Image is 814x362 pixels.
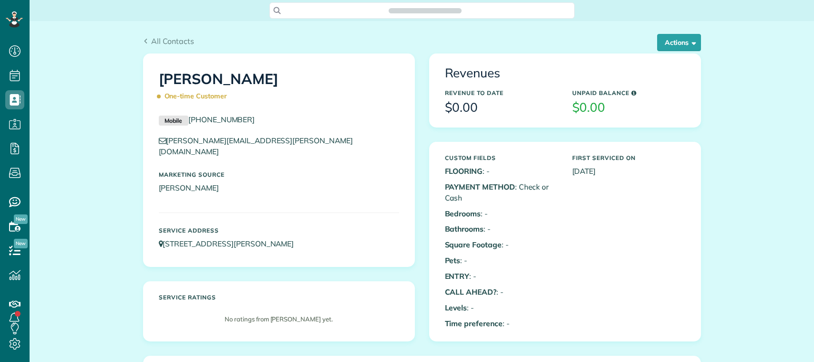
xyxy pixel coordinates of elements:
small: Mobile [159,116,188,126]
p: : - [445,166,558,177]
p: : - [445,302,558,313]
span: New [14,239,28,248]
span: New [14,214,28,224]
p: [DATE] [572,166,685,177]
p: : Check or Cash [445,181,558,203]
h3: Revenues [445,66,685,80]
h1: [PERSON_NAME] [159,71,399,105]
h5: Custom Fields [445,155,558,161]
h3: $0.00 [445,101,558,115]
b: FLOORING [445,166,483,176]
span: All Contacts [151,36,194,46]
p: : - [445,318,558,329]
b: Pets [445,256,461,265]
a: [STREET_ADDRESS][PERSON_NAME] [159,239,303,248]
a: Mobile[PHONE_NUMBER] [159,115,255,124]
h5: Service Address [159,227,399,234]
p: : - [445,224,558,234]
p: : - [445,239,558,250]
p: [PERSON_NAME] [159,182,399,193]
h5: Revenue to Date [445,90,558,96]
a: [PERSON_NAME][EMAIL_ADDRESS][PERSON_NAME][DOMAIN_NAME] [159,136,353,156]
b: ENTRY [445,271,470,281]
h3: $0.00 [572,101,685,115]
h5: Unpaid Balance [572,90,685,96]
h5: Marketing Source [159,171,399,178]
span: One-time Customer [159,88,231,105]
h5: Service ratings [159,294,399,300]
h5: First Serviced On [572,155,685,161]
p: : - [445,208,558,219]
button: Actions [657,34,701,51]
b: Square Footage [445,240,502,249]
b: Bedrooms [445,209,481,218]
a: All Contacts [143,35,195,47]
p: : - [445,287,558,298]
b: PAYMENT METHOD [445,182,515,192]
b: CALL AHEAD? [445,287,497,297]
span: Search ZenMaid… [398,6,452,15]
b: Time preference [445,319,503,328]
b: Bathrooms [445,224,484,234]
b: Levels [445,303,467,312]
p: : - [445,255,558,266]
p: No ratings from [PERSON_NAME] yet. [164,315,394,324]
p: : - [445,271,558,282]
